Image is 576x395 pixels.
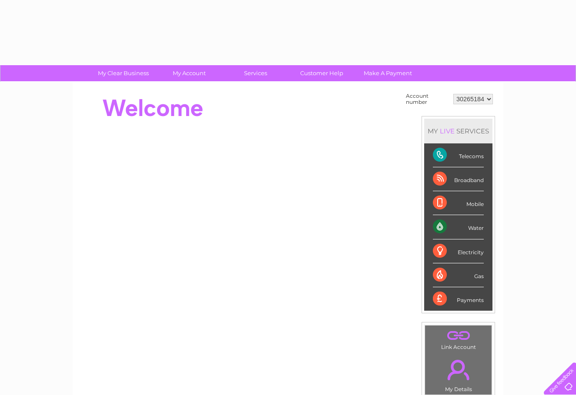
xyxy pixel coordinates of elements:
[220,65,291,81] a: Services
[424,119,492,143] div: MY SERVICES
[404,91,451,107] td: Account number
[427,355,489,385] a: .
[154,65,225,81] a: My Account
[433,191,484,215] div: Mobile
[425,352,492,395] td: My Details
[427,328,489,343] a: .
[433,287,484,311] div: Payments
[433,143,484,167] div: Telecoms
[425,325,492,352] td: Link Account
[87,65,159,81] a: My Clear Business
[433,167,484,191] div: Broadband
[433,263,484,287] div: Gas
[433,239,484,263] div: Electricity
[433,215,484,239] div: Water
[286,65,358,81] a: Customer Help
[352,65,424,81] a: Make A Payment
[438,127,456,135] div: LIVE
